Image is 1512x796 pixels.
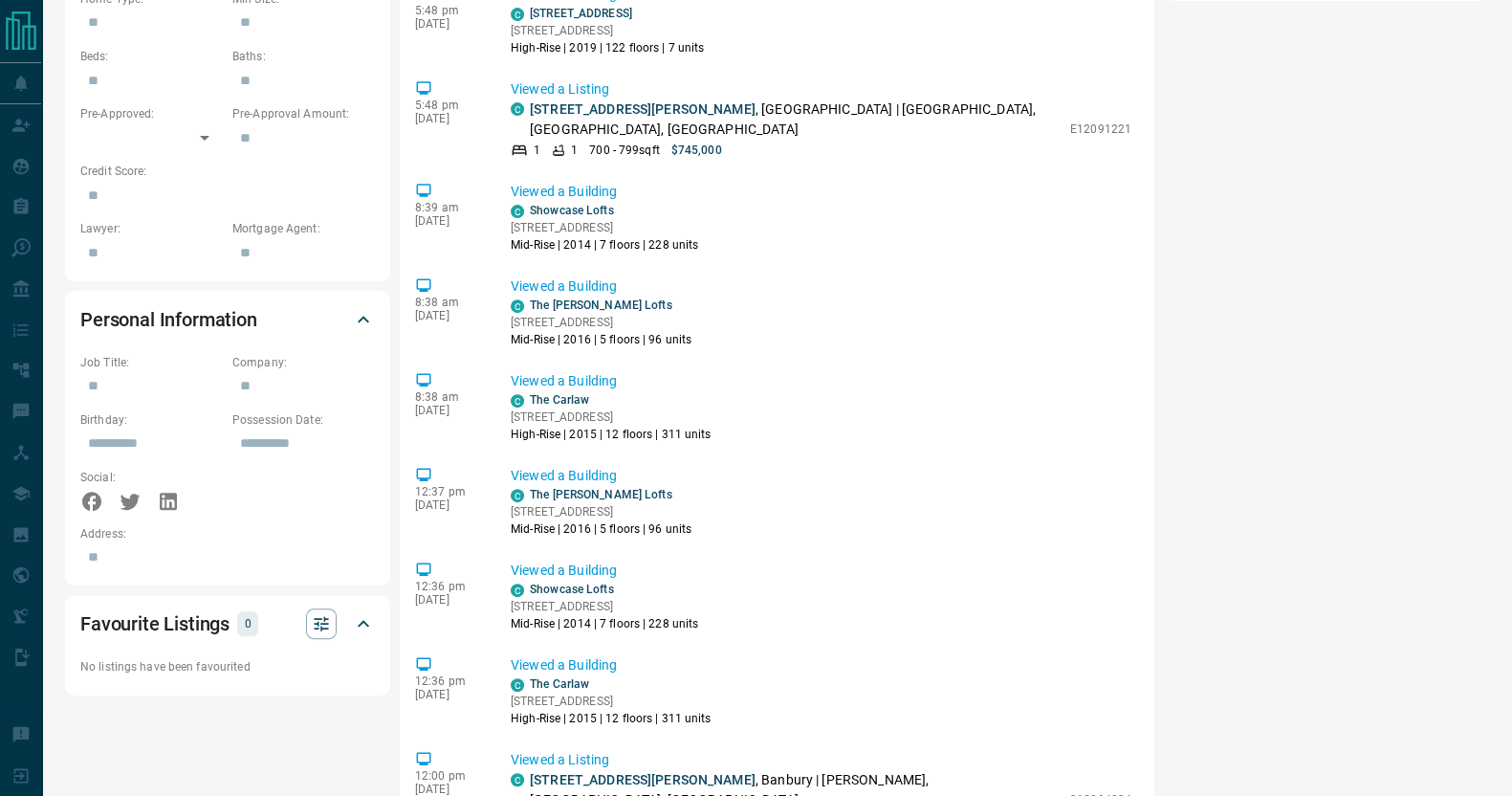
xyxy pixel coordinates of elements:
[511,205,524,218] div: condos.ca
[530,298,672,312] a: The [PERSON_NAME] Lofts
[232,105,375,122] p: Pre-Approval Amount:
[511,426,712,443] p: High-Rise | 2015 | 12 floors | 311 units
[511,219,698,236] p: [STREET_ADDRESS]
[243,613,252,634] p: 0
[530,583,614,596] a: Showcase Lofts
[530,677,589,691] a: The Carlaw
[232,411,375,429] p: Possession Date:
[80,658,375,675] p: No listings have been favourited
[415,17,482,31] p: [DATE]
[511,182,1131,202] p: Viewed a Building
[80,411,223,429] p: Birthday:
[671,142,722,159] p: $745,000
[511,693,712,710] p: [STREET_ADDRESS]
[511,584,524,597] div: condos.ca
[415,309,482,322] p: [DATE]
[511,750,1131,770] p: Viewed a Listing
[80,469,223,486] p: Social:
[415,783,482,796] p: [DATE]
[511,655,1131,675] p: Viewed a Building
[530,204,614,217] a: Showcase Lofts
[415,498,482,512] p: [DATE]
[1070,121,1131,138] p: E12091221
[511,299,524,313] div: condos.ca
[415,4,482,17] p: 5:48 pm
[511,466,1131,486] p: Viewed a Building
[80,297,375,343] div: Personal Information
[80,601,375,647] div: Favourite Listings0
[80,354,223,371] p: Job Title:
[571,142,578,159] p: 1
[232,220,375,237] p: Mortgage Agent:
[511,8,524,21] div: condos.ca
[511,520,691,538] p: Mid-Rise | 2016 | 5 floors | 96 units
[80,608,230,639] h2: Favourite Listings
[530,488,672,501] a: The [PERSON_NAME] Lofts
[511,489,524,502] div: condos.ca
[511,22,704,39] p: [STREET_ADDRESS]
[415,214,482,228] p: [DATE]
[530,393,589,407] a: The Carlaw
[415,769,482,783] p: 12:00 pm
[530,7,632,20] a: [STREET_ADDRESS]
[415,296,482,309] p: 8:38 am
[530,101,756,117] a: [STREET_ADDRESS][PERSON_NAME]
[232,354,375,371] p: Company:
[530,99,1061,140] p: , [GEOGRAPHIC_DATA] | [GEOGRAPHIC_DATA], [GEOGRAPHIC_DATA], [GEOGRAPHIC_DATA]
[511,236,698,254] p: Mid-Rise | 2014 | 7 floors | 228 units
[80,163,375,180] p: Credit Score:
[415,674,482,688] p: 12:36 pm
[415,580,482,593] p: 12:36 pm
[415,99,482,112] p: 5:48 pm
[80,525,375,542] p: Address:
[415,485,482,498] p: 12:37 pm
[589,142,659,159] p: 700 - 799 sqft
[511,678,524,692] div: condos.ca
[530,772,756,787] a: [STREET_ADDRESS][PERSON_NAME]
[511,331,691,348] p: Mid-Rise | 2016 | 5 floors | 96 units
[415,390,482,404] p: 8:38 am
[511,394,524,408] div: condos.ca
[415,404,482,417] p: [DATE]
[511,773,524,786] div: condos.ca
[534,142,540,159] p: 1
[232,48,375,65] p: Baths:
[511,503,691,520] p: [STREET_ADDRESS]
[511,314,691,331] p: [STREET_ADDRESS]
[80,304,257,335] h2: Personal Information
[511,561,1131,581] p: Viewed a Building
[415,688,482,701] p: [DATE]
[80,48,223,65] p: Beds:
[511,39,704,56] p: High-Rise | 2019 | 122 floors | 7 units
[415,112,482,125] p: [DATE]
[415,593,482,607] p: [DATE]
[80,105,223,122] p: Pre-Approved:
[80,220,223,237] p: Lawyer:
[511,102,524,116] div: condos.ca
[511,276,1131,297] p: Viewed a Building
[511,615,698,632] p: Mid-Rise | 2014 | 7 floors | 228 units
[511,371,1131,391] p: Viewed a Building
[511,79,1131,99] p: Viewed a Listing
[511,409,712,426] p: [STREET_ADDRESS]
[511,598,698,615] p: [STREET_ADDRESS]
[511,710,712,727] p: High-Rise | 2015 | 12 floors | 311 units
[415,201,482,214] p: 8:39 am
